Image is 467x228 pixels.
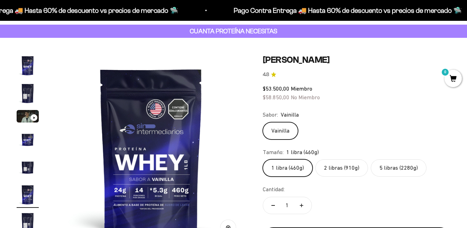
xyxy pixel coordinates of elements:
button: Ir al artículo 5 [17,156,39,180]
button: Ir al artículo 6 [17,184,39,208]
span: $53.500,00 [263,85,289,92]
img: Proteína Whey - Vainilla [17,128,39,150]
p: Pago Contra Entrega 🚚 Hasta 60% de descuento vs precios de mercado 🛸 [230,5,458,16]
button: Ir al artículo 4 [17,128,39,152]
span: No Miembro [291,94,320,100]
button: Reducir cantidad [263,197,283,214]
h1: [PERSON_NAME] [263,54,450,65]
button: Ir al artículo 3 [17,110,39,125]
mark: 0 [441,68,449,76]
img: Proteína Whey - Vainilla [17,184,39,206]
span: 1 libra (460g) [286,148,319,157]
a: 0 [444,75,462,83]
a: 4.84.8 de 5.0 estrellas [263,71,450,78]
span: 4.8 [263,71,269,78]
label: Cantidad: [263,185,285,194]
img: Proteína Whey - Vainilla [17,54,39,77]
img: Proteína Whey - Vainilla [17,82,39,104]
legend: Tamaño: [263,148,284,157]
img: Proteína Whey - Vainilla [17,156,39,178]
strong: CUANTA PROTEÍNA NECESITAS [190,27,277,35]
span: Miembro [291,85,312,92]
legend: Sabor: [263,110,278,119]
span: $58.850,00 [263,94,289,100]
span: Vainilla [281,110,299,119]
button: Aumentar cantidad [291,197,312,214]
button: Ir al artículo 2 [17,82,39,107]
button: Ir al artículo 1 [17,54,39,79]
